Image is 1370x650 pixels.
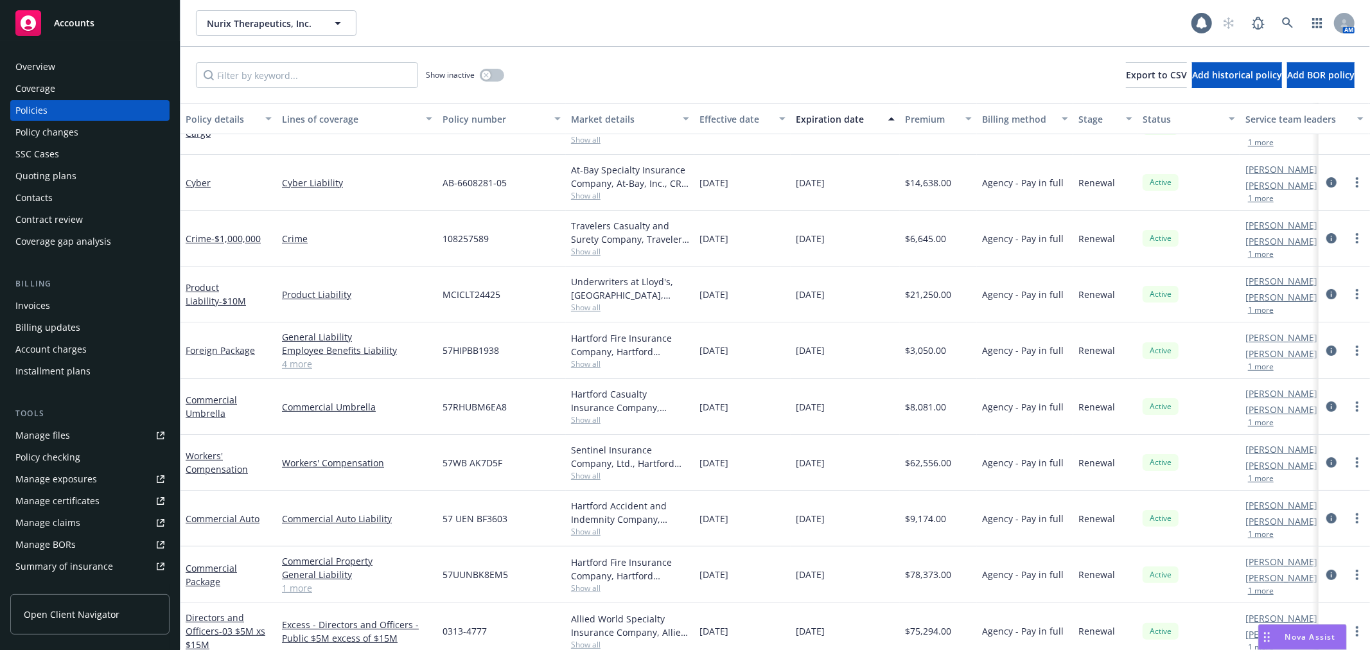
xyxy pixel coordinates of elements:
a: Workers' Compensation [282,456,432,470]
a: circleInformation [1324,567,1339,583]
button: 1 more [1248,419,1274,426]
div: SSC Cases [15,144,59,164]
div: Drag to move [1259,625,1275,649]
a: Commercial Auto Liability [282,512,432,525]
span: Agency - Pay in full [982,456,1064,470]
a: Cyber Liability [282,176,432,189]
span: [DATE] [699,288,728,301]
span: Renewal [1078,288,1115,301]
span: Active [1148,177,1173,188]
button: Policy number [437,103,566,134]
span: [DATE] [699,344,728,357]
button: Add BOR policy [1287,62,1355,88]
a: circleInformation [1324,231,1339,246]
div: Expiration date [796,112,881,126]
span: Nova Assist [1285,631,1336,642]
a: Quoting plans [10,166,170,186]
span: Renewal [1078,344,1115,357]
span: MCICLT24425 [443,288,500,301]
button: Premium [900,103,977,134]
span: - $1,000,000 [211,233,261,245]
a: [PERSON_NAME] [1245,403,1317,416]
span: Agency - Pay in full [982,176,1064,189]
div: Travelers Casualty and Surety Company, Travelers Insurance [571,219,689,246]
span: Show all [571,302,689,313]
a: 1 more [282,581,432,595]
span: $78,373.00 [905,568,951,581]
button: Effective date [694,103,791,134]
a: Foreign Package [186,344,255,356]
a: Product Liability [186,281,246,307]
span: $21,250.00 [905,288,951,301]
button: Export to CSV [1126,62,1187,88]
span: Active [1148,513,1173,524]
a: [PERSON_NAME] [1245,179,1317,192]
span: Agency - Pay in full [982,624,1064,638]
button: Status [1137,103,1240,134]
a: more [1349,175,1365,190]
span: [DATE] [796,456,825,470]
span: 0313-4777 [443,624,487,638]
button: 1 more [1248,363,1274,371]
a: more [1349,624,1365,639]
span: Nurix Therapeutics, Inc. [207,17,318,30]
span: Active [1148,457,1173,468]
div: Manage exposures [15,469,97,489]
a: Manage claims [10,513,170,533]
div: Billing [10,277,170,290]
span: Agency - Pay in full [982,232,1064,245]
div: Billing updates [15,317,80,338]
span: Show all [571,190,689,201]
a: Contacts [10,188,170,208]
span: $75,294.00 [905,624,951,638]
a: Workers' Compensation [186,450,248,475]
a: [PERSON_NAME] [1245,459,1317,472]
a: [PERSON_NAME] [1245,387,1317,400]
button: 1 more [1248,587,1274,595]
div: Manage files [15,425,70,446]
div: Coverage gap analysis [15,231,111,252]
span: Active [1148,345,1173,356]
div: Contract review [15,209,83,230]
div: At-Bay Specialty Insurance Company, At-Bay, Inc., CRC Group [571,163,689,190]
span: Show all [571,134,689,145]
span: Renewal [1078,456,1115,470]
div: Service team leaders [1245,112,1349,126]
button: Nova Assist [1258,624,1347,650]
div: Hartford Casualty Insurance Company, Hartford Insurance Group [571,387,689,414]
a: [PERSON_NAME] [1245,218,1317,232]
a: Product Liability [282,288,432,301]
a: [PERSON_NAME] [1245,290,1317,304]
span: [DATE] [796,344,825,357]
button: Stage [1073,103,1137,134]
a: Account charges [10,339,170,360]
span: Renewal [1078,400,1115,414]
div: Premium [905,112,958,126]
span: $14,638.00 [905,176,951,189]
div: Policies [15,100,48,121]
div: Overview [15,57,55,77]
span: $8,081.00 [905,400,946,414]
span: Agency - Pay in full [982,400,1064,414]
a: [PERSON_NAME] [1245,498,1317,512]
span: [DATE] [699,456,728,470]
span: Active [1148,233,1173,244]
span: $62,556.00 [905,456,951,470]
div: Policy details [186,112,258,126]
span: Show all [571,639,689,650]
div: Effective date [699,112,771,126]
div: Market details [571,112,675,126]
button: Expiration date [791,103,900,134]
span: Add historical policy [1192,69,1282,81]
span: Show all [571,358,689,369]
a: more [1349,286,1365,302]
a: more [1349,399,1365,414]
a: Employee Benefits Liability [282,344,432,357]
span: Renewal [1078,624,1115,638]
div: Policy number [443,112,547,126]
a: more [1349,455,1365,470]
span: $9,174.00 [905,512,946,525]
div: Hartford Accident and Indemnity Company, Hartford Insurance Group [571,499,689,526]
button: Market details [566,103,694,134]
div: Policy checking [15,447,80,468]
